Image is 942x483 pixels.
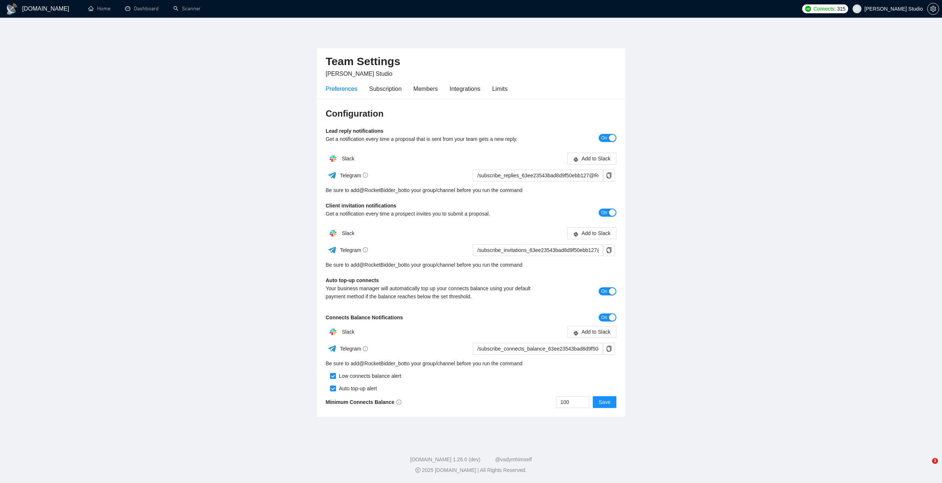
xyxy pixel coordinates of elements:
span: On [601,134,607,142]
button: slackAdd to Slack [567,153,616,164]
div: Members [413,84,438,93]
a: @RocketBidder_bot [359,186,406,194]
div: Get a notification every time a proposal that is sent from your team gets a new reply. [326,135,544,143]
span: copy [603,247,615,253]
div: Auto top-up alert [336,384,377,393]
span: Telegram [340,173,368,178]
span: Add to Slack [581,328,610,336]
button: slackAdd to Slack [567,227,616,239]
span: Telegram [340,247,368,253]
img: upwork-logo.png [805,6,811,12]
span: On [601,313,607,322]
a: @vadymhimself [495,457,532,462]
span: copyright [415,468,421,473]
span: Slack [342,230,354,236]
span: Connects: [813,5,835,13]
span: Save [599,398,610,406]
a: homeHome [88,6,110,12]
div: Integrations [450,84,481,93]
b: Auto top-up connects [326,277,379,283]
a: @RocketBidder_bot [359,261,406,269]
b: Minimum Connects Balance [326,399,401,405]
span: Add to Slack [581,155,610,163]
span: info-circle [363,346,368,351]
div: Preferences [326,84,357,93]
div: Get a notification every time a prospect invites you to submit a proposal. [326,210,544,218]
a: searchScanner [173,6,201,12]
button: slackAdd to Slack [567,326,616,338]
span: [PERSON_NAME] Studio [326,71,392,77]
img: hpQkSZIkSZIkSZIkSZIkSZIkSZIkSZIkSZIkSZIkSZIkSZIkSZIkSZIkSZIkSZIkSZIkSZIkSZIkSZIkSZIkSZIkSZIkSZIkS... [326,151,340,166]
span: info-circle [396,399,401,405]
span: slack [573,157,578,162]
span: 315 [837,5,845,13]
span: Telegram [340,346,368,352]
span: copy [603,173,615,178]
span: info-circle [363,247,368,252]
span: 1 [932,458,938,464]
img: hpQkSZIkSZIkSZIkSZIkSZIkSZIkSZIkSZIkSZIkSZIkSZIkSZIkSZIkSZIkSZIkSZIkSZIkSZIkSZIkSZIkSZIkSZIkSZIkS... [326,226,340,241]
span: user [854,6,860,11]
button: setting [927,3,939,15]
button: copy [603,244,615,256]
h3: Configuration [326,108,616,120]
span: Slack [342,156,354,161]
b: Client invitation notifications [326,203,396,209]
span: slack [573,231,578,237]
span: Slack [342,329,354,335]
div: Subscription [369,84,401,93]
span: slack [573,330,578,335]
span: On [601,209,607,217]
a: dashboardDashboard [125,6,159,12]
span: On [601,287,607,295]
div: Be sure to add to your group/channel before you run the command [326,261,616,269]
button: Save [593,396,616,408]
div: Low connects balance alert [336,372,401,380]
div: Be sure to add to your group/channel before you run the command [326,359,616,367]
div: 2025 [DOMAIN_NAME] | All Rights Reserved. [6,466,936,474]
a: setting [927,6,939,12]
a: @RocketBidder_bot [359,359,406,367]
span: Add to Slack [581,229,610,237]
b: Connects Balance Notifications [326,315,403,320]
span: copy [603,346,615,352]
div: Be sure to add to your group/channel before you run the command [326,186,616,194]
img: hpQkSZIkSZIkSZIkSZIkSZIkSZIkSZIkSZIkSZIkSZIkSZIkSZIkSZIkSZIkSZIkSZIkSZIkSZIkSZIkSZIkSZIkSZIkSZIkS... [326,324,340,339]
img: ww3wtPAAAAAElFTkSuQmCC [327,171,337,180]
span: setting [928,6,939,12]
h2: Team Settings [326,54,616,69]
div: Your business manager will automatically top up your connects balance using your default payment ... [326,284,544,301]
img: ww3wtPAAAAAElFTkSuQmCC [327,344,337,353]
img: logo [6,3,18,15]
iframe: Intercom live chat [917,458,935,476]
a: [DOMAIN_NAME] 1.26.0 (dev) [410,457,481,462]
button: copy [603,343,615,355]
button: copy [603,170,615,181]
span: info-circle [363,173,368,178]
b: Lead reply notifications [326,128,383,134]
img: ww3wtPAAAAAElFTkSuQmCC [327,245,337,255]
div: Limits [492,84,508,93]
